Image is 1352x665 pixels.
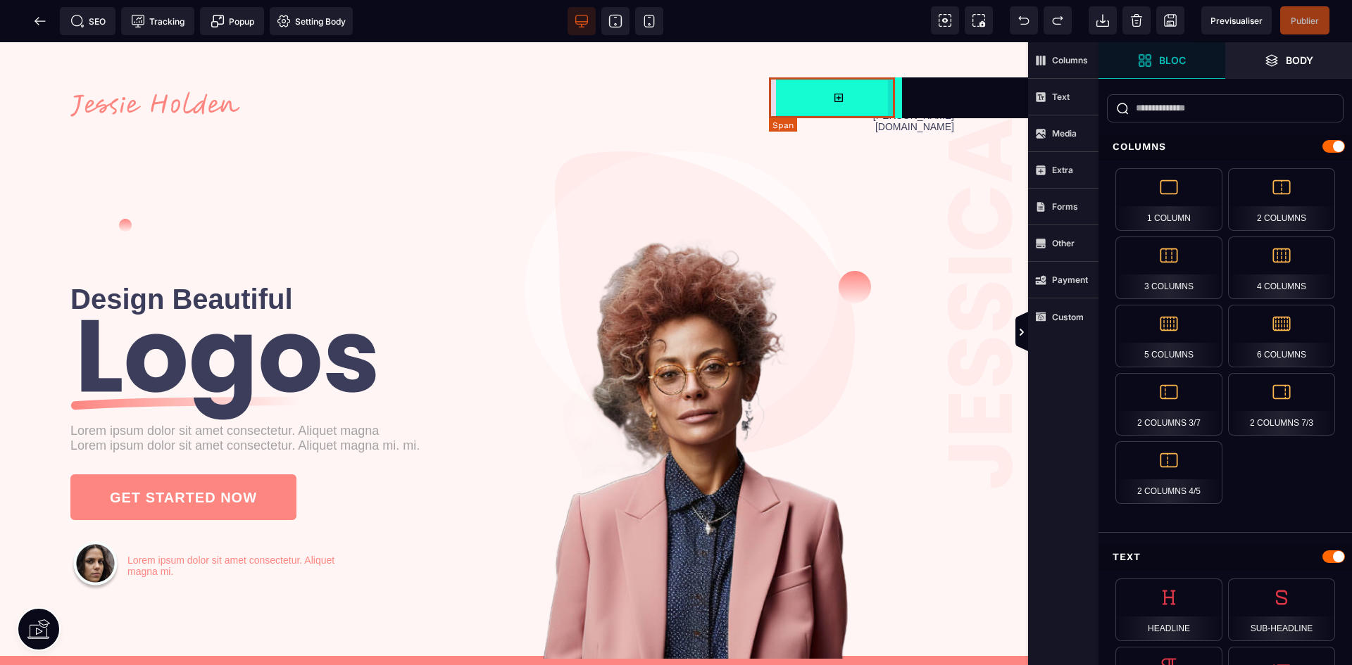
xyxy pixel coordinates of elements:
text: Design Beautiful [70,236,514,277]
div: 3 Columns [1115,236,1222,299]
div: Headline [1115,578,1222,641]
strong: Extra [1052,165,1073,175]
strong: Media [1052,128,1077,139]
span: Tracking [131,14,184,28]
span: Screenshot [965,6,993,34]
strong: Other [1052,238,1075,248]
text: Lorem ipsum dolor sit amet consectetur. Aliquet magna mi. [127,509,349,538]
span: Open Layer Manager [1225,42,1352,79]
img: 7846bf60b50d1368bc4f2c111ceec227_logo.png [70,49,240,75]
span: Previsualiser [1210,15,1263,26]
strong: Custom [1052,312,1084,322]
span: Publier [1291,15,1319,26]
div: 2 Columns 4/5 [1115,441,1222,504]
strong: Body [1286,55,1313,65]
span: Open Blocks [1098,42,1225,79]
img: 9563c74daac0dde64791e2d68d25dc8a_Ellipse_1_(1).png [70,499,120,549]
div: 1 Column [1115,168,1222,231]
strong: Payment [1052,274,1088,285]
span: SEO [70,14,106,28]
strong: Forms [1052,201,1078,212]
strong: Columns [1052,55,1088,65]
strong: Text [1052,91,1070,102]
div: 6 Columns [1228,305,1335,367]
span: Open Blocks [776,35,902,76]
div: Columns [1098,134,1352,160]
span: Popup [211,14,254,28]
strong: Bloc [1159,55,1186,65]
img: 8847f0da470f36bb7bd186477dc7e0e6_image_1_(3).png [514,175,848,616]
div: 4 Columns [1228,236,1335,299]
span: Preview [1201,6,1272,34]
button: GET STARTED NOW [70,432,296,478]
div: Sub-Headline [1228,578,1335,641]
img: 05d724f234212e55da7924eda8ae7c21_Group_12.png [70,277,381,378]
div: 2 Columns [1228,168,1335,231]
div: Text [1098,544,1352,570]
div: 2 Columns 3/7 [1115,373,1222,436]
div: 5 Columns [1115,305,1222,367]
text: Lorem ipsum dolor sit amet consectetur. Aliquet magna Lorem ipsum dolor sit amet consectetur. Ali... [70,378,514,414]
span: Setting Body [277,14,346,28]
div: 2 Columns 7/3 [1228,373,1335,436]
span: View components [931,6,959,34]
